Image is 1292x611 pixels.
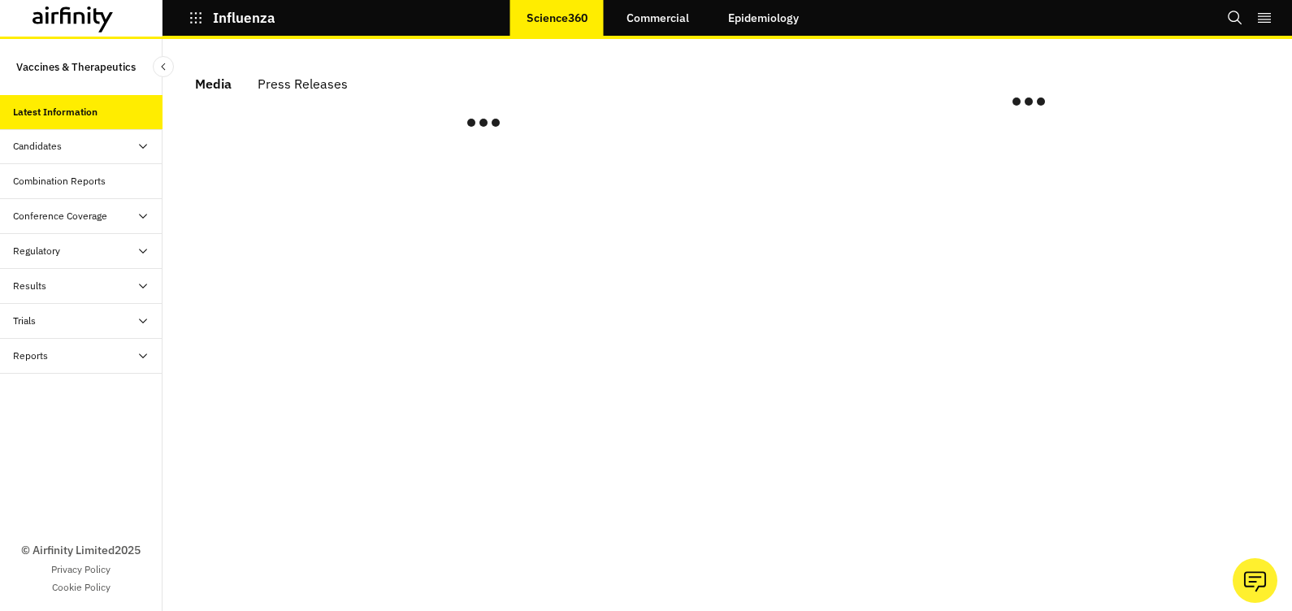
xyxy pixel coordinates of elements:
[13,244,60,258] div: Regulatory
[195,71,232,96] div: Media
[52,580,111,595] a: Cookie Policy
[1227,4,1243,32] button: Search
[189,4,275,32] button: Influenza
[13,174,106,188] div: Combination Reports
[13,279,46,293] div: Results
[13,349,48,363] div: Reports
[1233,558,1277,603] button: Ask our analysts
[153,56,174,77] button: Close Sidebar
[13,209,107,223] div: Conference Coverage
[51,562,111,577] a: Privacy Policy
[21,542,141,559] p: © Airfinity Limited 2025
[13,314,36,328] div: Trials
[213,11,275,25] p: Influenza
[13,139,62,154] div: Candidates
[13,105,98,119] div: Latest Information
[258,71,348,96] div: Press Releases
[527,11,587,24] p: Science360
[16,52,136,82] p: Vaccines & Therapeutics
